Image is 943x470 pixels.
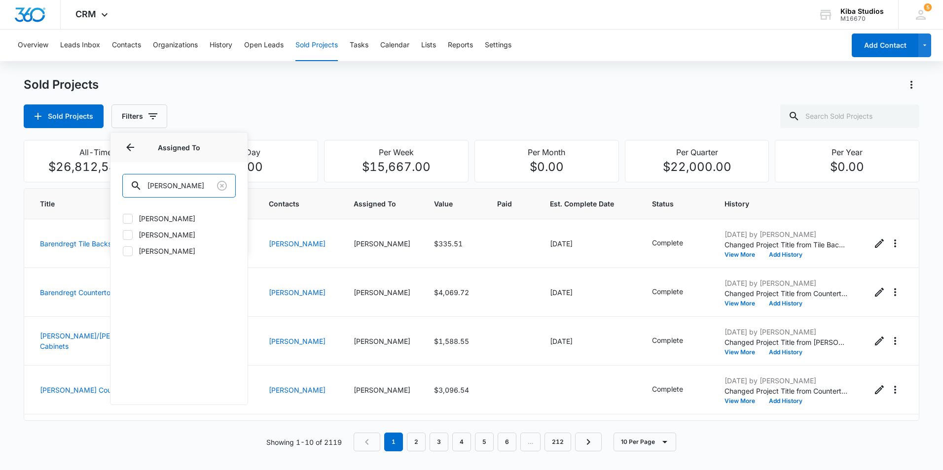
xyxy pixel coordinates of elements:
a: Barendregt Tile Backsplash [40,239,129,248]
button: Add History [762,349,809,355]
p: Per Year [781,146,913,158]
button: View More [725,252,762,258]
span: $1,588.55 [434,337,469,345]
span: Title [40,199,149,209]
div: - - Select to Edit Field [652,384,701,396]
a: Page 2 [407,433,426,451]
button: Filters [111,104,167,128]
span: [DATE] [550,288,573,297]
button: History [210,30,232,61]
div: [PERSON_NAME] [354,336,410,346]
div: notifications count [924,3,932,11]
p: Showing 1-10 of 2119 [266,437,342,447]
div: - - Select to Edit Field [652,335,701,347]
div: account name [840,7,884,15]
p: $22,000.00 [631,158,763,176]
span: Status [652,199,701,209]
a: Page 6 [498,433,516,451]
a: [PERSON_NAME] [269,337,326,345]
p: Per Month [481,146,613,158]
div: - - Select to Edit Field [652,286,701,298]
button: View More [725,301,762,306]
p: $0.00 [481,158,613,176]
button: Contacts [112,30,141,61]
button: Settings [485,30,511,61]
a: [PERSON_NAME] [269,386,326,394]
p: $0.00 [781,158,913,176]
p: [DATE] by [PERSON_NAME] [725,229,848,239]
button: Open Leads [244,30,284,61]
div: - - Select to Edit Field [652,237,701,249]
div: [PERSON_NAME] [354,238,410,249]
a: [PERSON_NAME] [269,288,326,297]
button: Actions [887,333,903,349]
button: Calendar [380,30,409,61]
button: Add History [762,301,809,306]
h1: Sold Projects [24,77,99,92]
span: Paid [497,199,512,209]
p: Per Quarter [631,146,763,158]
a: [PERSON_NAME] [269,239,326,248]
button: Reports [448,30,473,61]
button: Tasks [350,30,368,61]
label: [PERSON_NAME] [122,246,236,256]
button: Organizations [153,30,198,61]
em: 1 [384,433,403,451]
div: [PERSON_NAME] [354,287,410,298]
p: Changed Project Title from Countertops to [PERSON_NAME] Countertops [725,386,848,396]
span: $3,096.54 [434,386,469,394]
p: [DATE] by [PERSON_NAME] [725,278,848,288]
nav: Pagination [354,433,602,451]
button: Actions [887,235,903,251]
div: [PERSON_NAME] [354,385,410,395]
span: [DATE] [550,239,573,248]
p: [DATE] by [PERSON_NAME] [725,375,848,386]
span: 5 [924,3,932,11]
button: Edit Sold Project [871,284,887,300]
button: Actions [904,77,919,93]
button: Actions [887,382,903,398]
a: [PERSON_NAME] Countertops [40,386,139,394]
button: Overview [18,30,48,61]
button: Add Contact [852,34,918,57]
span: Est. Complete Date [550,199,614,209]
a: [PERSON_NAME]/[PERSON_NAME] Cabinets [40,332,156,350]
input: Search... [122,174,236,198]
div: account id [840,15,884,22]
input: Search Sold Projects [780,104,919,128]
a: Page 5 [475,433,494,451]
a: Page 212 [544,433,571,451]
span: History [725,199,848,209]
p: Changed Project Title from Countertops to Barendregt Countertops Changed Estimated Completion Dat... [725,288,848,299]
button: Clear [214,178,230,194]
span: Assigned To [354,199,410,209]
p: Changed Project Title from [PERSON_NAME]/[PERSON_NAME] to [PERSON_NAME]/[PERSON_NAME] Cabinets Ch... [725,337,848,347]
button: Back [122,139,138,155]
button: Sold Projects [295,30,338,61]
p: Complete [652,237,683,248]
label: [PERSON_NAME] [122,213,236,224]
span: $335.51 [434,239,463,248]
p: Per Week [330,146,462,158]
p: Complete [652,335,683,345]
p: All-Time [30,146,162,158]
button: Leads Inbox [60,30,100,61]
button: View More [725,398,762,404]
button: Edit Sold Project [871,333,887,349]
p: Complete [652,384,683,394]
label: [PERSON_NAME] [122,230,236,240]
p: Complete [652,286,683,297]
span: CRM [75,9,96,19]
p: [DATE] by [PERSON_NAME] [725,327,848,337]
button: Edit Sold Project [871,235,887,251]
button: Actions [887,284,903,300]
span: $4,069.72 [434,288,469,297]
p: $26,812,543.34 [30,158,162,176]
button: Add History [762,252,809,258]
button: 10 Per Page [614,433,676,451]
button: Add History [762,398,809,404]
a: Page 4 [452,433,471,451]
a: Page 3 [430,433,448,451]
p: Assigned To [122,142,236,153]
span: [DATE] [550,337,573,345]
